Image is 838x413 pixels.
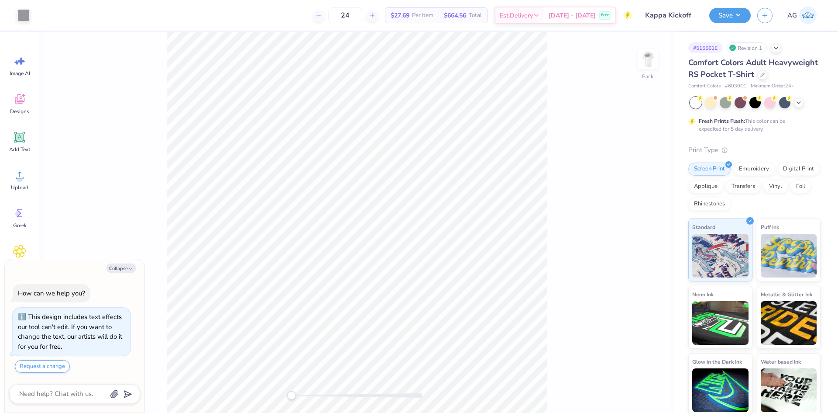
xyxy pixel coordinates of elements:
strong: Fresh Prints Flash: [699,118,745,125]
a: AG [783,7,821,24]
img: Neon Ink [692,301,749,345]
span: Add Text [9,146,30,153]
div: This color can be expedited for 5 day delivery. [699,117,806,133]
div: Accessibility label [287,391,296,400]
span: Puff Ink [761,222,779,232]
span: $27.69 [391,11,409,20]
div: Screen Print [688,163,731,176]
img: Metallic & Glitter Ink [761,301,817,345]
img: Water based Ink [761,368,817,412]
span: $664.56 [444,11,466,20]
span: Upload [11,184,28,191]
span: [DATE] - [DATE] [549,11,596,20]
span: Free [601,12,609,18]
span: Comfort Colors [688,83,721,90]
span: Neon Ink [692,290,714,299]
div: Embroidery [733,163,775,176]
img: Aljosh Eyron Garcia [799,7,817,24]
span: AG [787,10,797,21]
span: Est. Delivery [500,11,533,20]
div: Foil [790,180,811,193]
div: Applique [688,180,723,193]
div: Transfers [726,180,761,193]
span: Image AI [10,70,30,77]
img: Glow in the Dark Ink [692,368,749,412]
span: Minimum Order: 24 + [751,83,794,90]
div: # 515561E [688,42,722,53]
div: Digital Print [777,163,820,176]
div: Print Type [688,145,821,155]
span: Metallic & Glitter Ink [761,290,812,299]
button: Save [709,8,751,23]
button: Collapse [106,264,136,273]
div: This design includes text effects our tool can't edit. If you want to change the text, our artist... [18,312,122,351]
div: Vinyl [763,180,788,193]
span: # 6030CC [725,83,746,90]
span: Designs [10,108,29,115]
div: How can we help you? [18,289,85,298]
span: Greek [13,222,27,229]
input: Untitled Design [639,7,703,24]
button: Request a change [15,360,70,373]
span: Per Item [412,11,433,20]
img: Standard [692,234,749,278]
span: Water based Ink [761,357,801,366]
span: Total [469,11,482,20]
span: Standard [692,222,715,232]
img: Puff Ink [761,234,817,278]
img: Back [639,51,656,68]
div: Back [642,73,653,80]
span: Glow in the Dark Ink [692,357,742,366]
div: Revision 1 [727,42,767,53]
div: Rhinestones [688,198,731,211]
input: – – [328,7,362,23]
span: Comfort Colors Adult Heavyweight RS Pocket T-Shirt [688,57,818,80]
